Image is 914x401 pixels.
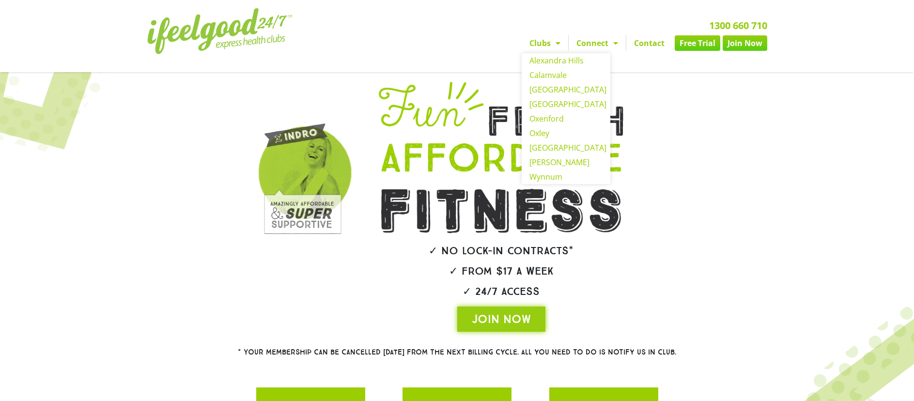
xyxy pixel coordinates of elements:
h2: ✓ 24/7 Access [352,286,651,297]
a: Alexandra Hills [522,53,610,68]
a: Oxenford [522,111,610,126]
a: Wynnum [522,170,610,184]
a: 1300 660 710 [709,19,767,32]
nav: Menu [368,35,767,51]
a: Calamvale [522,68,610,82]
a: JOIN NOW [457,307,545,332]
h2: ✓ No lock-in contracts* [352,246,651,256]
span: JOIN NOW [472,311,531,327]
h2: ✓ From $17 a week [352,266,651,277]
a: [PERSON_NAME] [522,155,610,170]
a: Clubs [522,35,568,51]
a: [GEOGRAPHIC_DATA] [522,82,610,97]
a: [GEOGRAPHIC_DATA] [522,140,610,155]
a: [GEOGRAPHIC_DATA] [522,97,610,111]
a: Free Trial [675,35,720,51]
a: Connect [569,35,626,51]
a: Join Now [723,35,767,51]
a: Contact [626,35,672,51]
ul: Clubs [522,53,610,184]
a: Oxley [522,126,610,140]
h2: * Your membership can be cancelled [DATE] from the next billing cycle. All you need to do is noti... [203,349,712,356]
